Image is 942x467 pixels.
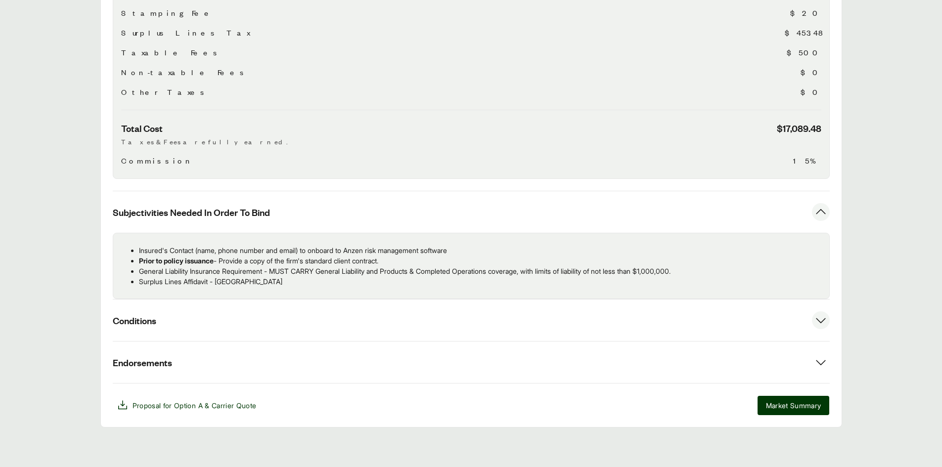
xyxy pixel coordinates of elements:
span: $17,089.48 [777,122,821,134]
span: Total Cost [121,122,163,134]
li: Insured's Contact (name, phone number and email) to onboard to Anzen risk management software [139,245,821,255]
span: Surplus Lines Tax [121,27,250,39]
span: Commission [121,155,194,167]
span: Market Summary [766,400,821,411]
span: Other Taxes [121,86,208,98]
p: Taxes & Fees are fully earned. [121,136,821,147]
button: Conditions [113,299,830,341]
span: Option A [174,401,203,410]
li: - Provide a copy of the firm's standard client contract. [139,255,821,266]
button: Subjectivities Needed In Order To Bind [113,191,830,233]
span: & Carrier Quote [205,401,256,410]
span: $0 [801,66,821,78]
span: 15% [793,155,821,167]
span: $500 [787,46,821,58]
span: Conditions [113,314,156,327]
button: Proposal for Option A & Carrier Quote [113,395,261,415]
span: $453.48 [785,27,821,39]
span: Stamping Fee [121,7,214,19]
span: Non-taxable Fees [121,66,248,78]
span: Taxable Fees [121,46,221,58]
span: $0 [801,86,821,98]
span: Proposal for [133,400,257,411]
button: Endorsements [113,341,830,383]
li: Surplus Lines Affidavit - [GEOGRAPHIC_DATA] [139,276,821,287]
span: Subjectivities Needed In Order To Bind [113,206,270,218]
strong: Prior to policy issuance [139,256,214,265]
span: Endorsements [113,356,172,369]
span: $20 [790,7,821,19]
li: General Liability Insurance Requirement - MUST CARRY General Liability and Products & Completed O... [139,266,821,276]
button: Market Summary [758,396,830,415]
